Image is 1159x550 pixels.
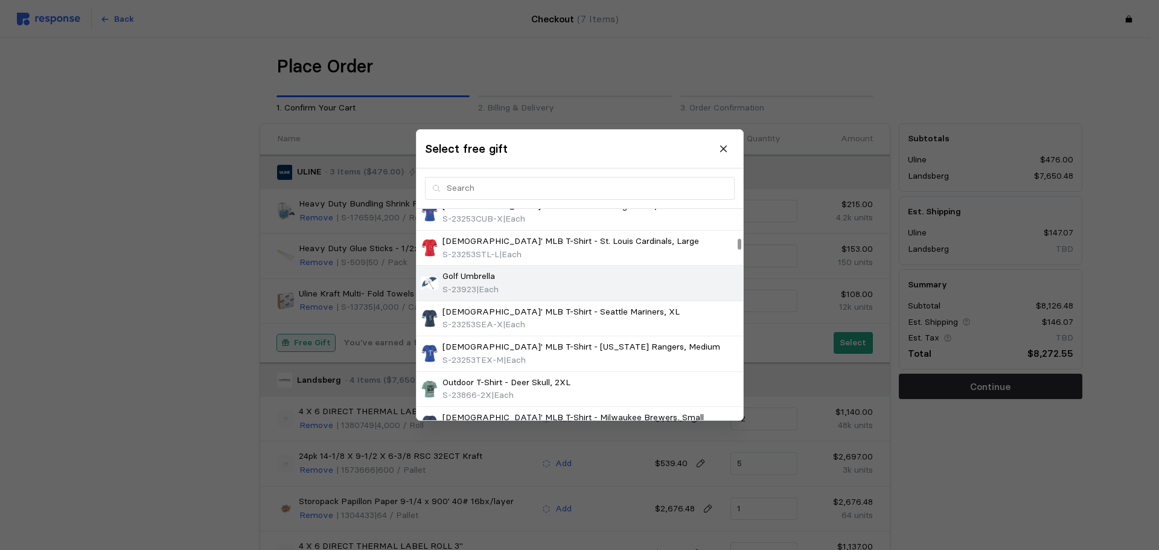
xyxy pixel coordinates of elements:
span: | Each [503,354,526,365]
span: S-23866-2X [442,389,491,400]
p: [DEMOGRAPHIC_DATA]' MLB T-Shirt - St. Louis Cardinals, Large [442,235,699,248]
p: [DEMOGRAPHIC_DATA]' MLB T-Shirt - Milwaukee Brewers, Small [442,411,704,424]
span: S-23923 [442,284,476,295]
span: S-23253SEA-X [442,319,503,330]
span: S-23253CUB-X [442,213,503,224]
img: S-23866-2X [421,380,438,398]
img: S-23253STL-L [421,239,438,257]
img: S-23253SEA-X [421,310,438,327]
p: Outdoor T-Shirt - Deer Skull, 2XL [442,376,570,389]
span: | Each [491,389,514,400]
span: | Each [503,213,525,224]
span: | Each [499,249,522,260]
p: Golf Umbrella [442,270,495,284]
span: | Each [503,319,525,330]
img: S-23253MIL-S [421,415,438,433]
span: | Each [476,284,499,295]
p: [DEMOGRAPHIC_DATA]' MLB T-Shirt - [US_STATE] Rangers, Medium [442,341,720,354]
img: S-23253TEX-M [421,345,438,362]
span: S-23253STL-L [442,249,499,260]
span: S-23253TEX-M [442,354,503,365]
img: S-23923 [421,275,438,292]
h3: Select free gift [425,141,508,157]
input: Search [447,177,727,199]
p: [DEMOGRAPHIC_DATA]' MLB T-Shirt - Seattle Mariners, XL [442,305,680,319]
img: S-23253CUB-X [421,204,438,222]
